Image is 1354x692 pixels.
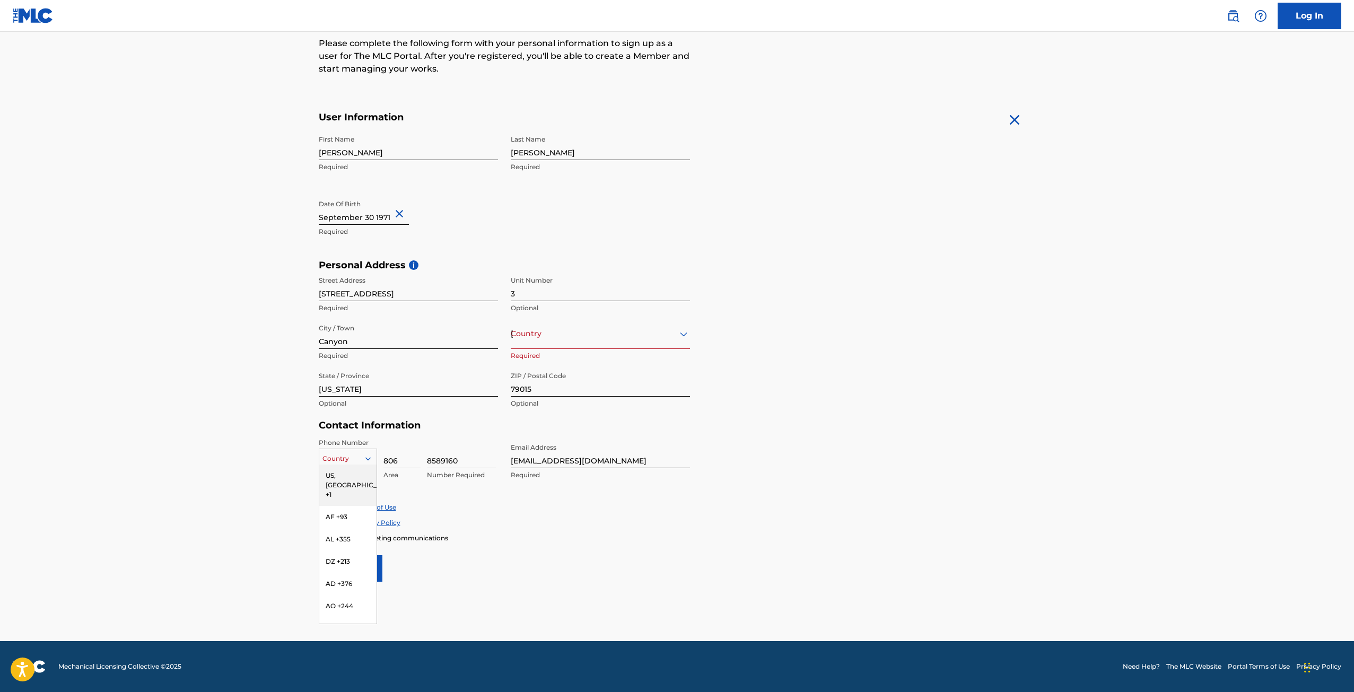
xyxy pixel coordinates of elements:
[1254,10,1267,22] img: help
[511,470,690,480] p: Required
[319,162,498,172] p: Required
[319,227,498,236] p: Required
[330,534,448,542] span: Enroll in marketing communications
[1250,5,1271,27] div: Help
[319,528,377,550] div: AL +355
[13,660,46,673] img: logo
[319,595,377,617] div: AO +244
[319,303,498,313] p: Required
[355,519,400,527] a: Privacy Policy
[319,37,690,75] p: Please complete the following form with your personal information to sign up as a user for The ML...
[319,111,690,124] h5: User Information
[1304,652,1311,684] div: Drag
[511,399,690,408] p: Optional
[1278,3,1341,29] a: Log In
[319,573,377,595] div: AD +376
[319,506,377,528] div: AF +93
[1296,662,1341,671] a: Privacy Policy
[319,399,498,408] p: Optional
[427,470,496,480] p: Number Required
[319,259,1036,271] h5: Personal Address
[511,162,690,172] p: Required
[13,8,54,23] img: MLC Logo
[409,260,418,270] span: i
[393,198,409,230] button: Close
[511,351,690,361] p: Required
[1301,641,1354,692] iframe: Chat Widget
[1006,111,1023,128] img: close
[319,617,377,640] div: AI +1264
[383,470,421,480] p: Area
[58,662,181,671] span: Mechanical Licensing Collective © 2025
[355,503,396,511] a: Terms of Use
[319,419,690,432] h5: Contact Information
[1166,662,1221,671] a: The MLC Website
[1123,662,1160,671] a: Need Help?
[511,303,690,313] p: Optional
[1228,662,1290,671] a: Portal Terms of Use
[1222,5,1244,27] a: Public Search
[319,550,377,573] div: DZ +213
[319,465,377,506] div: US, [GEOGRAPHIC_DATA] +1
[1227,10,1239,22] img: search
[319,351,498,361] p: Required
